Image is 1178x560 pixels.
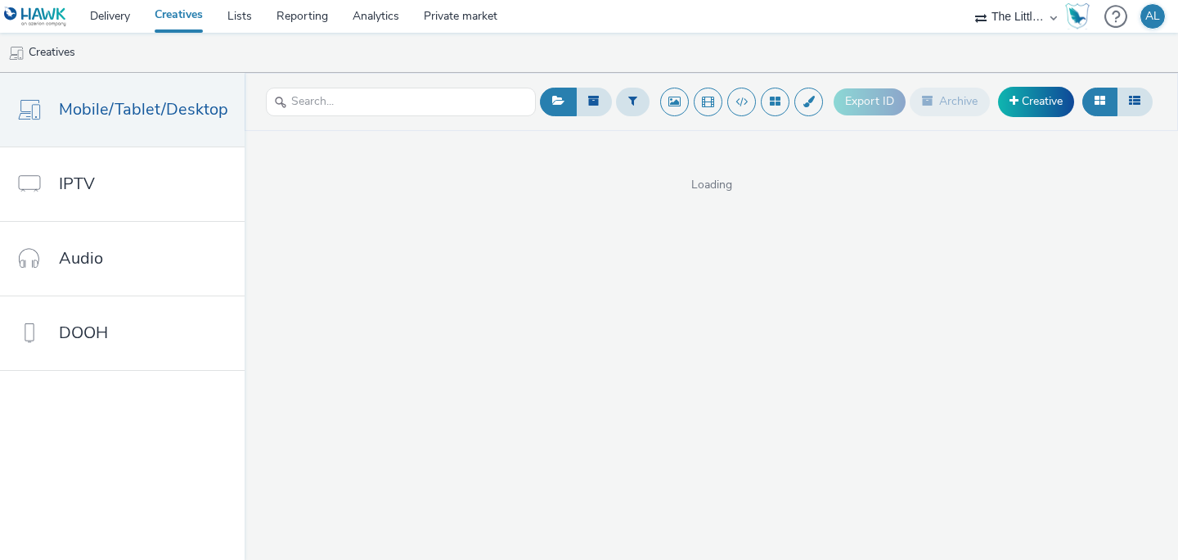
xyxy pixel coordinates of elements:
span: Loading [245,177,1178,193]
a: Hawk Academy [1065,3,1096,29]
button: Export ID [834,88,906,115]
span: IPTV [59,172,95,196]
span: Mobile/Tablet/Desktop [59,97,228,121]
img: Hawk Academy [1065,3,1090,29]
button: Table [1117,88,1153,115]
a: Creative [998,87,1074,116]
span: Audio [59,246,103,270]
div: AL [1145,4,1160,29]
img: mobile [8,45,25,61]
img: undefined Logo [4,7,67,27]
button: Archive [910,88,990,115]
input: Search... [266,88,536,116]
span: DOOH [59,321,108,345]
button: Grid [1082,88,1117,115]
